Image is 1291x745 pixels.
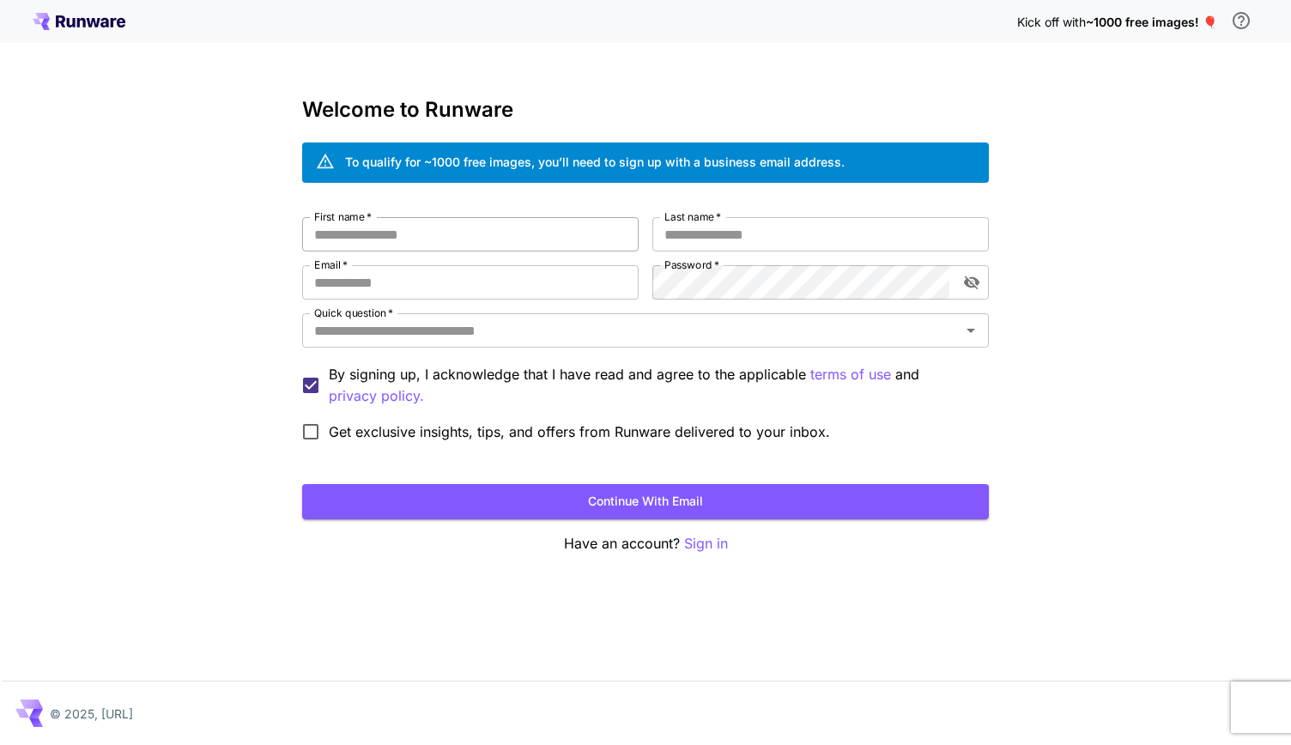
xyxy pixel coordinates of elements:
button: Open [959,318,983,342]
label: Last name [664,209,721,224]
span: Get exclusive insights, tips, and offers from Runware delivered to your inbox. [329,421,830,442]
p: © 2025, [URL] [50,705,133,723]
h3: Welcome to Runware [302,98,989,122]
button: In order to qualify for free credit, you need to sign up with a business email address and click ... [1224,3,1258,38]
button: By signing up, I acknowledge that I have read and agree to the applicable terms of use and [329,385,424,407]
p: privacy policy. [329,385,424,407]
label: Password [664,257,719,272]
button: By signing up, I acknowledge that I have read and agree to the applicable and privacy policy. [810,364,891,385]
label: Email [314,257,348,272]
div: To qualify for ~1000 free images, you’ll need to sign up with a business email address. [345,153,845,171]
button: Sign in [684,533,728,554]
button: toggle password visibility [956,267,987,298]
p: Have an account? [302,533,989,554]
p: terms of use [810,364,891,385]
label: Quick question [314,306,393,320]
span: Kick off with [1017,15,1086,29]
p: By signing up, I acknowledge that I have read and agree to the applicable and [329,364,975,407]
label: First name [314,209,372,224]
button: Continue with email [302,484,989,519]
span: ~1000 free images! 🎈 [1086,15,1217,29]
